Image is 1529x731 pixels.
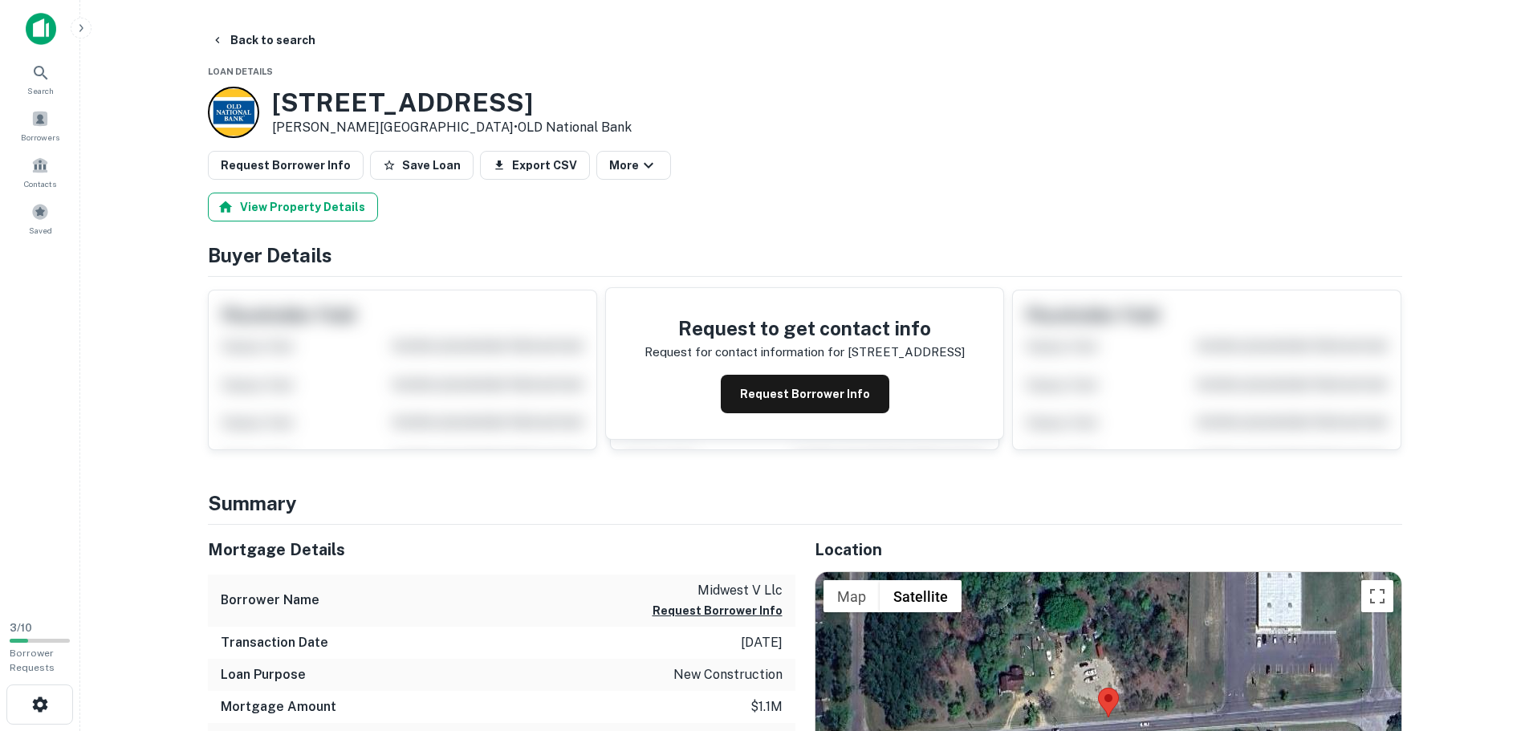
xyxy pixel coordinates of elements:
[272,118,632,137] p: [PERSON_NAME][GEOGRAPHIC_DATA] •
[880,580,962,612] button: Show satellite imagery
[645,314,965,343] h4: Request to get contact info
[5,104,75,147] a: Borrowers
[823,580,880,612] button: Show street map
[272,87,632,118] h3: [STREET_ADDRESS]
[750,697,783,717] p: $1.1m
[221,633,328,652] h6: Transaction Date
[208,193,378,221] button: View Property Details
[848,343,965,362] p: [STREET_ADDRESS]
[5,57,75,100] a: Search
[653,601,783,620] button: Request Borrower Info
[721,375,889,413] button: Request Borrower Info
[815,538,1402,562] h5: Location
[5,150,75,193] a: Contacts
[208,151,364,180] button: Request Borrower Info
[10,648,55,673] span: Borrower Requests
[26,13,56,45] img: capitalize-icon.png
[645,343,844,362] p: Request for contact information for
[518,120,632,135] a: OLD National Bank
[24,177,56,190] span: Contacts
[221,697,336,717] h6: Mortgage Amount
[653,581,783,600] p: midwest v llc
[370,151,474,180] button: Save Loan
[208,489,1402,518] h4: Summary
[1361,580,1393,612] button: Toggle fullscreen view
[208,241,1402,270] h4: Buyer Details
[1449,603,1529,680] iframe: Chat Widget
[221,665,306,684] h6: Loan Purpose
[21,131,59,144] span: Borrowers
[221,591,319,610] h6: Borrower Name
[596,151,671,180] button: More
[208,67,273,76] span: Loan Details
[480,151,590,180] button: Export CSV
[673,665,783,684] p: new construction
[741,633,783,652] p: [DATE]
[208,538,795,562] h5: Mortgage Details
[29,224,52,237] span: Saved
[10,622,32,634] span: 3 / 10
[205,26,322,55] button: Back to search
[5,197,75,240] a: Saved
[27,84,54,97] span: Search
